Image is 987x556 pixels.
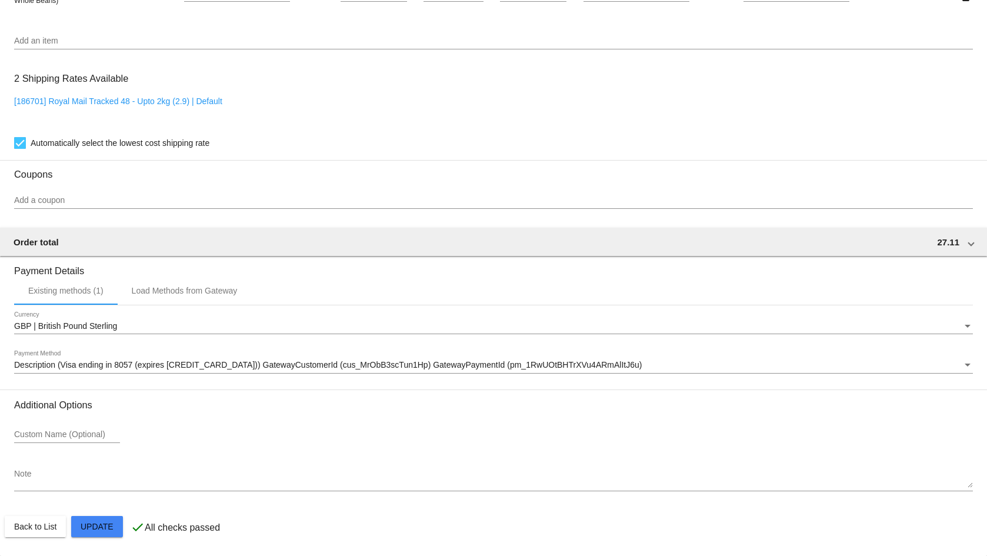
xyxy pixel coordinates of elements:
[14,322,973,331] mat-select: Currency
[14,399,973,411] h3: Additional Options
[31,136,209,150] span: Automatically select the lowest cost shipping rate
[14,237,59,247] span: Order total
[14,360,642,369] span: Description (Visa ending in 8057 (expires [CREDIT_CARD_DATA])) GatewayCustomerId (cus_MrObB3scTun...
[14,430,120,440] input: Custom Name (Optional)
[14,66,128,91] h3: 2 Shipping Rates Available
[937,237,959,247] span: 27.11
[14,160,973,180] h3: Coupons
[71,516,123,537] button: Update
[14,36,973,46] input: Add an item
[14,522,56,531] span: Back to List
[28,286,104,295] div: Existing methods (1)
[145,522,220,533] p: All checks passed
[14,361,973,370] mat-select: Payment Method
[132,286,238,295] div: Load Methods from Gateway
[14,196,973,205] input: Add a coupon
[14,321,117,331] span: GBP | British Pound Sterling
[131,520,145,534] mat-icon: check
[14,257,973,277] h3: Payment Details
[14,96,222,106] a: [186701] Royal Mail Tracked 48 - Upto 2kg (2.9) | Default
[81,522,114,531] span: Update
[5,516,66,537] button: Back to List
